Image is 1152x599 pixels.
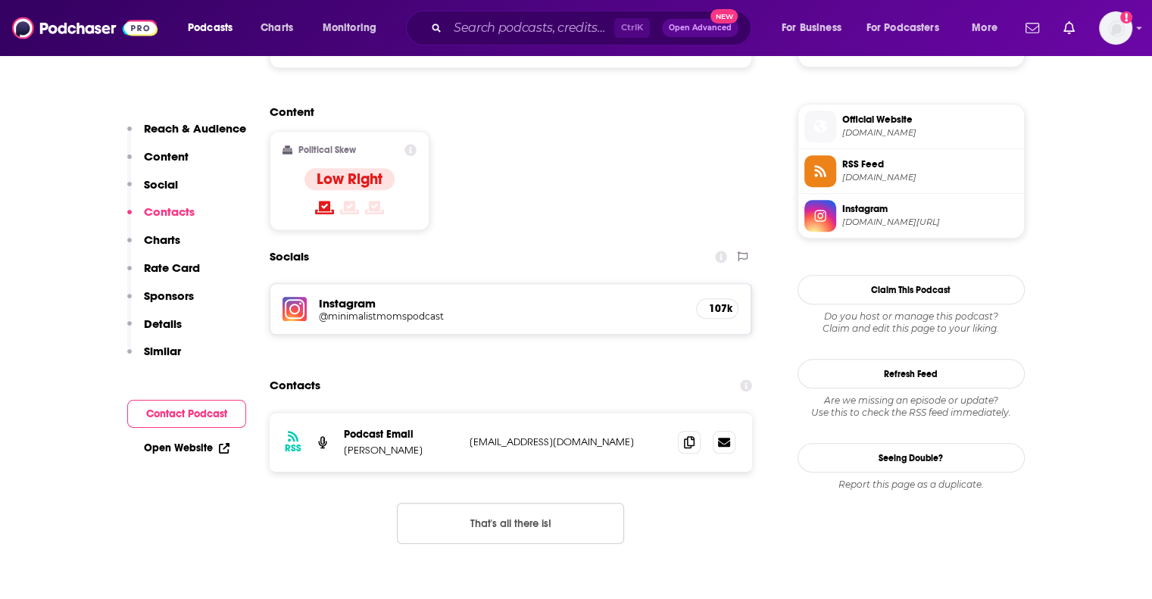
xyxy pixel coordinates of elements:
[319,296,685,310] h5: Instagram
[127,121,246,149] button: Reach & Audience
[798,443,1025,473] a: Seeing Double?
[842,158,1018,171] span: RSS Feed
[798,310,1025,323] span: Do you host or manage this podcast?
[188,17,233,39] span: Podcasts
[127,149,189,177] button: Content
[127,400,246,428] button: Contact Podcast
[798,359,1025,388] button: Refresh Feed
[972,17,997,39] span: More
[798,275,1025,304] button: Claim This Podcast
[804,200,1018,232] a: Instagram[DOMAIN_NAME][URL]
[144,317,182,331] p: Details
[344,444,457,457] p: [PERSON_NAME]
[323,17,376,39] span: Monitoring
[669,24,732,32] span: Open Advanced
[127,261,200,289] button: Rate Card
[270,242,309,271] h2: Socials
[842,113,1018,126] span: Official Website
[144,441,229,454] a: Open Website
[12,14,158,42] img: Podchaser - Follow, Share and Rate Podcasts
[1057,15,1081,41] a: Show notifications dropdown
[344,428,457,441] p: Podcast Email
[127,344,181,372] button: Similar
[798,479,1025,491] div: Report this page as a duplicate.
[127,177,178,205] button: Social
[312,16,396,40] button: open menu
[1019,15,1045,41] a: Show notifications dropdown
[251,16,302,40] a: Charts
[144,261,200,275] p: Rate Card
[127,204,195,232] button: Contacts
[319,310,685,322] a: @minimalistmomspodcast
[709,302,726,315] h5: 107k
[177,16,252,40] button: open menu
[842,172,1018,183] span: rss.pdrl.fm
[127,232,180,261] button: Charts
[127,289,194,317] button: Sponsors
[144,177,178,192] p: Social
[144,289,194,303] p: Sponsors
[283,297,307,321] img: iconImage
[857,16,961,40] button: open menu
[1099,11,1132,45] button: Show profile menu
[298,145,356,155] h2: Political Skew
[144,344,181,358] p: Similar
[614,18,650,38] span: Ctrl K
[804,155,1018,187] a: RSS Feed[DOMAIN_NAME]
[1120,11,1132,23] svg: Add a profile image
[285,442,301,454] h3: RSS
[127,317,182,345] button: Details
[270,105,741,119] h2: Content
[470,435,667,448] p: [EMAIL_ADDRESS][DOMAIN_NAME]
[319,310,561,322] h5: @minimalistmomspodcast
[961,16,1016,40] button: open menu
[662,19,738,37] button: Open AdvancedNew
[448,16,614,40] input: Search podcasts, credits, & more...
[842,127,1018,139] span: redcircle.com
[144,121,246,136] p: Reach & Audience
[1099,11,1132,45] span: Logged in as MackenzieCollier
[397,503,624,544] button: Nothing here.
[866,17,939,39] span: For Podcasters
[144,149,189,164] p: Content
[842,202,1018,216] span: Instagram
[782,17,841,39] span: For Business
[270,371,320,400] h2: Contacts
[144,204,195,219] p: Contacts
[144,232,180,247] p: Charts
[420,11,766,45] div: Search podcasts, credits, & more...
[842,217,1018,228] span: instagram.com/minimalistmomspodcast
[771,16,860,40] button: open menu
[798,395,1025,419] div: Are we missing an episode or update? Use this to check the RSS feed immediately.
[710,9,738,23] span: New
[804,111,1018,142] a: Official Website[DOMAIN_NAME]
[317,170,382,189] h4: Low Right
[1099,11,1132,45] img: User Profile
[798,310,1025,335] div: Claim and edit this page to your liking.
[261,17,293,39] span: Charts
